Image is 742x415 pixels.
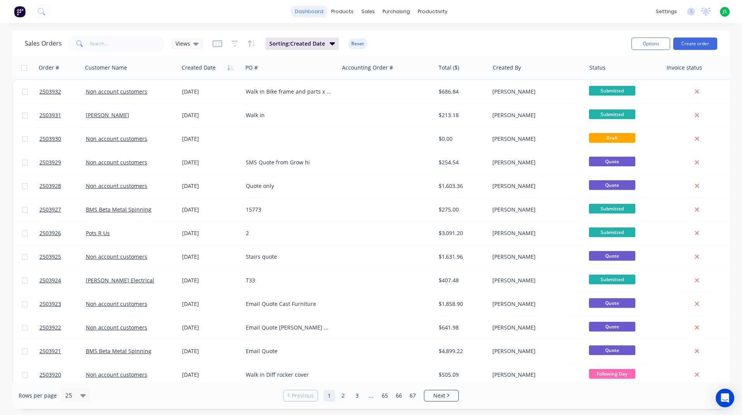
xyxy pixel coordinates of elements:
[589,180,635,190] span: Quote
[269,40,325,48] span: Sorting: Created Date
[246,371,332,379] div: Walk in Diff rocker cover
[39,174,86,198] a: 2503928
[292,392,314,400] span: Previous
[439,324,484,331] div: $641.98
[86,182,147,190] a: Non account customers
[492,182,578,190] div: [PERSON_NAME]
[723,8,727,15] span: JS
[39,229,61,237] span: 2503926
[86,111,129,119] a: [PERSON_NAME]
[246,324,332,331] div: Email Quote [PERSON_NAME] Bull-Bar
[39,206,61,213] span: 2503927
[667,64,702,72] div: Invoice status
[439,206,484,213] div: $275.00
[86,347,151,355] a: BMS Beta Metal Spinning
[39,88,61,96] span: 2503932
[589,251,635,261] span: Quote
[85,64,127,72] div: Customer Name
[365,390,377,401] a: Jump forward
[589,227,635,237] span: Submitted
[589,86,635,96] span: Submitted
[39,363,86,386] a: 2503920
[39,104,86,127] a: 2503931
[39,182,61,190] span: 2503928
[492,135,578,143] div: [PERSON_NAME]
[86,371,147,378] a: Non account customers
[182,300,240,308] div: [DATE]
[90,36,165,51] input: Search...
[39,245,86,268] a: 2503925
[182,111,240,119] div: [DATE]
[492,206,578,213] div: [PERSON_NAME]
[19,392,57,400] span: Rows per page
[652,6,681,17] div: settings
[492,159,578,166] div: [PERSON_NAME]
[246,300,332,308] div: Email Quote Cast Furniture
[86,206,151,213] a: BMS Beta Metal Spinning
[39,324,61,331] span: 2503922
[246,182,332,190] div: Quote only
[589,369,635,379] span: Following Day
[589,64,606,72] div: Status
[39,198,86,221] a: 2503927
[39,151,86,174] a: 2503929
[493,64,521,72] div: Created By
[351,390,363,401] a: Page 3
[246,206,332,213] div: 15773
[265,38,339,50] button: Sorting:Created Date
[246,111,332,119] div: Walk in
[342,64,393,72] div: Accounting Order #
[182,64,216,72] div: Created Date
[25,40,62,47] h1: Sales Orders
[39,292,86,316] a: 2503923
[86,277,154,284] a: [PERSON_NAME] Electrical
[439,135,484,143] div: $0.00
[39,340,86,363] a: 2503921
[589,133,635,143] span: Draft
[439,111,484,119] div: $213.18
[86,300,147,307] a: Non account customers
[337,390,349,401] a: Page 2
[39,316,86,339] a: 2503922
[439,88,484,96] div: $686.84
[589,204,635,213] span: Submitted
[439,64,459,72] div: Total ($)
[323,390,335,401] a: Page 1 is your current page
[182,277,240,284] div: [DATE]
[492,324,578,331] div: [PERSON_NAME]
[439,277,484,284] div: $407.48
[439,229,484,237] div: $3,091.20
[414,6,451,17] div: productivity
[327,6,357,17] div: products
[246,229,332,237] div: 2
[348,38,367,49] button: Reset
[439,300,484,308] div: $1,858.90
[39,300,61,308] span: 2503923
[492,277,578,284] div: [PERSON_NAME]
[589,298,635,308] span: Quote
[39,347,61,355] span: 2503921
[182,159,240,166] div: [DATE]
[439,253,484,261] div: $1,631.96
[589,322,635,331] span: Quote
[407,390,419,401] a: Page 67
[631,38,670,50] button: Options
[86,135,147,142] a: Non account customers
[280,390,462,401] ul: Pagination
[39,371,61,379] span: 2503920
[379,390,391,401] a: Page 65
[182,324,240,331] div: [DATE]
[291,6,327,17] a: dashboard
[246,277,332,284] div: T33
[39,159,61,166] span: 2503929
[182,371,240,379] div: [DATE]
[39,64,59,72] div: Order #
[182,135,240,143] div: [DATE]
[14,6,26,17] img: Factory
[379,6,414,17] div: purchasing
[357,6,379,17] div: sales
[86,229,110,237] a: Pots R Us
[39,80,86,103] a: 2503932
[492,253,578,261] div: [PERSON_NAME]
[182,206,240,213] div: [DATE]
